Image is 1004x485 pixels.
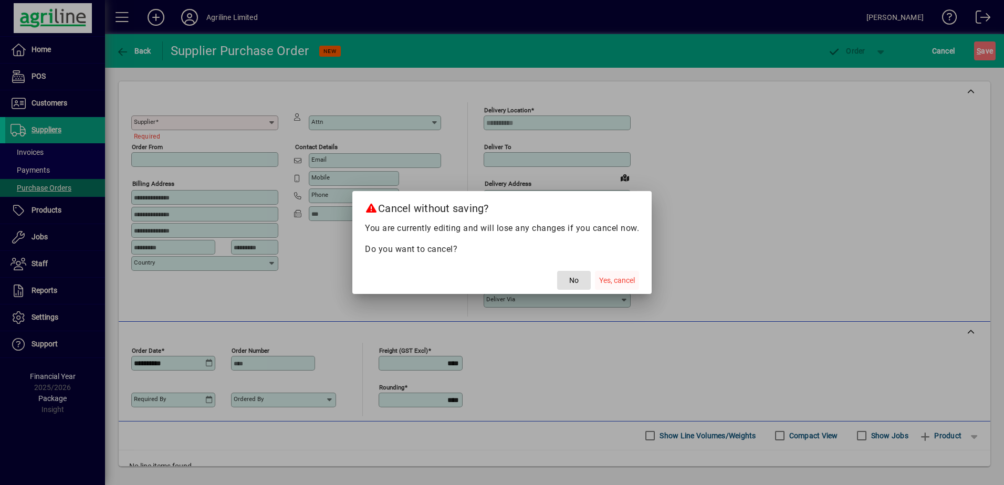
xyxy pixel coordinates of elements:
p: Do you want to cancel? [365,243,639,256]
span: No [569,275,579,286]
button: No [557,271,591,290]
h2: Cancel without saving? [352,191,652,222]
button: Yes, cancel [595,271,639,290]
p: You are currently editing and will lose any changes if you cancel now. [365,222,639,235]
span: Yes, cancel [599,275,635,286]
